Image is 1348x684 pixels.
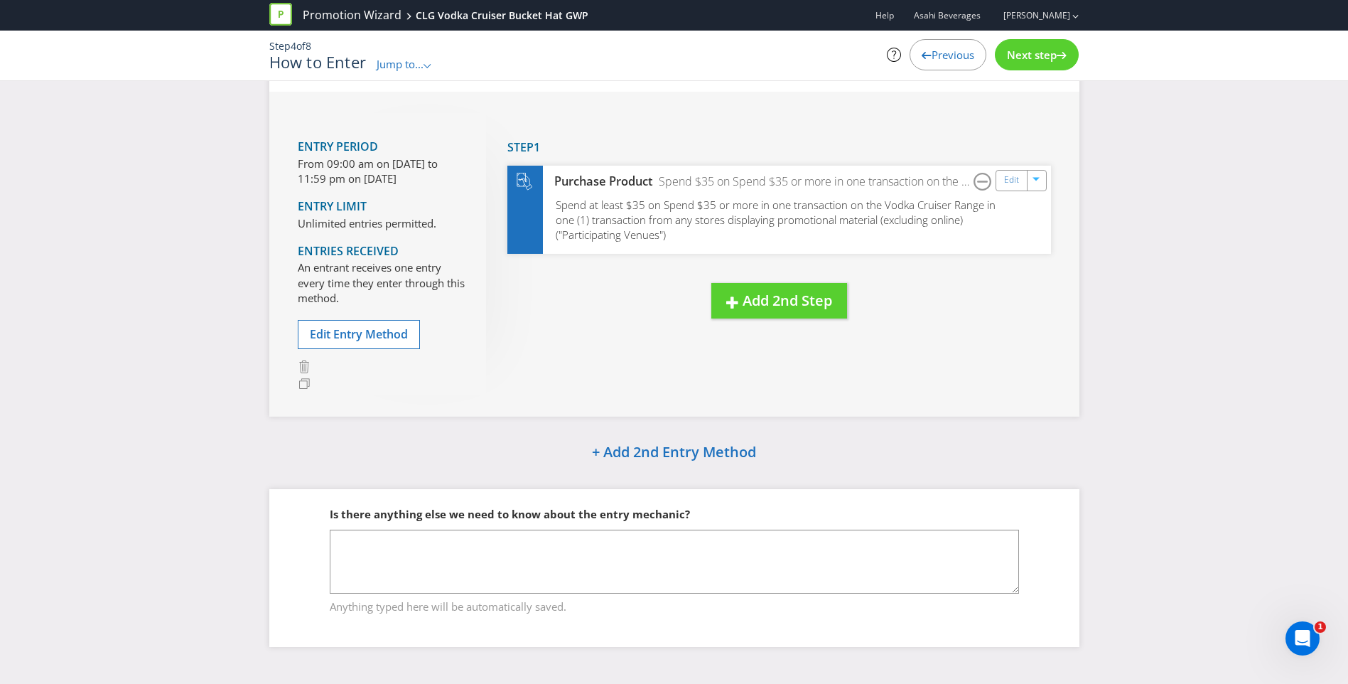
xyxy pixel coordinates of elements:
[1285,621,1320,656] iframe: Intercom live chat
[1315,621,1326,633] span: 1
[1007,48,1057,62] span: Next step
[298,139,378,154] span: Entry Period
[592,442,756,461] span: + Add 2nd Entry Method
[298,156,465,187] p: From 09:00 am on [DATE] to 11:59 pm on [DATE]
[306,39,311,53] span: 8
[556,198,996,242] span: Spend at least $35 on Spend $35 or more in one transaction on the Vodka Cruiser Range in one (1) ...
[330,594,1019,615] span: Anything typed here will be automatically saved.
[875,9,894,21] a: Help
[932,48,974,62] span: Previous
[507,139,534,155] span: Step
[1004,172,1019,188] a: Edit
[543,173,654,190] div: Purchase Product
[298,216,465,231] p: Unlimited entries permitted.
[298,320,420,349] button: Edit Entry Method
[330,507,690,521] span: Is there anything else we need to know about the entry mechanic?
[653,173,974,190] div: Spend $35 on Spend $35 or more in one transaction on the Vodka Cruiser Range
[298,198,367,214] span: Entry Limit
[743,291,832,310] span: Add 2nd Step
[534,139,540,155] span: 1
[310,326,408,342] span: Edit Entry Method
[989,9,1070,21] a: [PERSON_NAME]
[914,9,981,21] span: Asahi Beverages
[416,9,588,23] div: CLG Vodka Cruiser Bucket Hat GWP
[269,39,291,53] span: Step
[377,57,424,71] span: Jump to...
[298,245,465,258] h4: Entries Received
[296,39,306,53] span: of
[303,7,401,23] a: Promotion Wizard
[298,260,465,306] p: An entrant receives one entry every time they enter through this method.
[269,53,367,70] h1: How to Enter
[556,438,792,469] button: + Add 2nd Entry Method
[711,283,847,319] button: Add 2nd Step
[291,39,296,53] span: 4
